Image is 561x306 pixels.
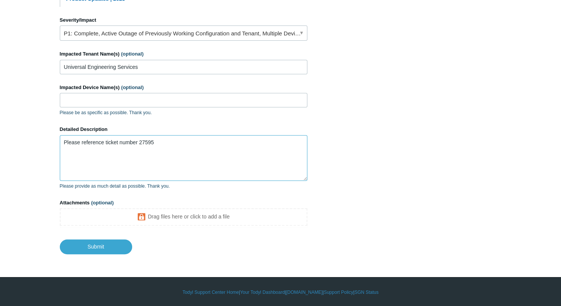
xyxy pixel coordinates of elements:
label: Attachments [60,199,307,207]
span: (optional) [121,51,144,57]
a: Your Todyl Dashboard [240,289,284,296]
a: P1: Complete, Active Outage of Previously Working Configuration and Tenant, Multiple Devices [60,25,307,41]
a: Todyl Support Center Home [182,289,239,296]
p: Please provide as much detail as possible. Thank you. [60,183,307,190]
label: Detailed Description [60,126,307,133]
div: | | | | [60,289,502,296]
label: Impacted Tenant Name(s) [60,50,307,58]
span: (optional) [91,200,113,206]
span: (optional) [121,84,144,90]
a: [DOMAIN_NAME] [286,289,323,296]
input: Submit [60,239,132,254]
label: Impacted Device Name(s) [60,84,307,91]
p: Please be as specific as possible. Thank you. [60,109,307,116]
a: Support Policy [324,289,353,296]
a: SGN Status [355,289,379,296]
label: Severity/Impact [60,16,307,24]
